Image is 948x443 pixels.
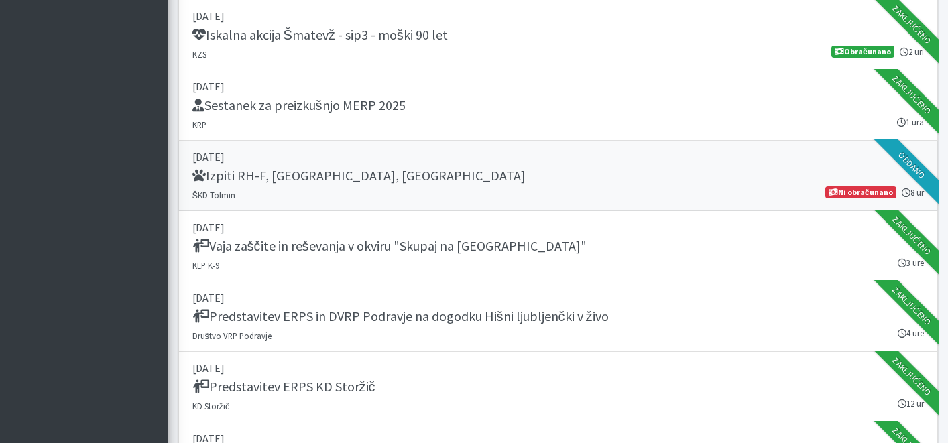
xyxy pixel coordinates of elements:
[192,149,924,165] p: [DATE]
[192,190,236,200] small: ŠKD Tolmin
[192,168,526,184] h5: Izpiti RH-F, [GEOGRAPHIC_DATA], [GEOGRAPHIC_DATA]
[192,308,609,324] h5: Predstavitev ERPS in DVRP Podravje na dogodku Hišni ljubljenčki v živo
[192,290,924,306] p: [DATE]
[178,211,938,281] a: [DATE] Vaja zaščite in reševanja v okviru "Skupaj na [GEOGRAPHIC_DATA]" KLP K-9 3 ure Zaključeno
[831,46,894,58] span: Obračunano
[178,141,938,211] a: [DATE] Izpiti RH-F, [GEOGRAPHIC_DATA], [GEOGRAPHIC_DATA] ŠKD Tolmin 8 ur Ni obračunano Oddano
[192,379,375,395] h5: Predstavitev ERPS KD Storžič
[178,352,938,422] a: [DATE] Predstavitev ERPS KD Storžič KD Storžič 12 ur Zaključeno
[192,238,587,254] h5: Vaja zaščite in reševanja v okviru "Skupaj na [GEOGRAPHIC_DATA]"
[192,8,924,24] p: [DATE]
[192,360,924,376] p: [DATE]
[825,186,896,198] span: Ni obračunano
[192,49,206,60] small: KZS
[178,281,938,352] a: [DATE] Predstavitev ERPS in DVRP Podravje na dogodku Hišni ljubljenčki v živo Društvo VRP Podravj...
[178,70,938,141] a: [DATE] Sestanek za preizkušnjo MERP 2025 KRP 1 ura Zaključeno
[192,330,272,341] small: Društvo VRP Podravje
[192,260,219,271] small: KLP K-9
[192,97,406,113] h5: Sestanek za preizkušnjo MERP 2025
[192,119,206,130] small: KRP
[192,27,448,43] h5: Iskalna akcija Šmatevž - sip3 - moški 90 let
[192,78,924,94] p: [DATE]
[192,219,924,235] p: [DATE]
[192,401,230,412] small: KD Storžič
